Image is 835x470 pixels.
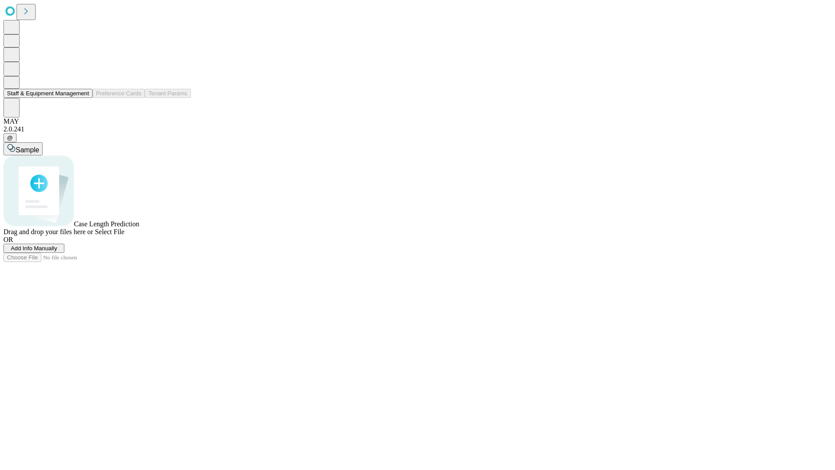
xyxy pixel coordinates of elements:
div: 2.0.241 [3,125,832,133]
button: Tenant Params [145,89,191,98]
span: Sample [16,146,39,154]
div: MAY [3,117,832,125]
button: Sample [3,142,43,155]
button: Preference Cards [93,89,145,98]
button: @ [3,133,17,142]
span: @ [7,134,13,141]
button: Add Info Manually [3,244,64,253]
span: Case Length Prediction [74,220,139,228]
span: Select File [95,228,124,235]
span: OR [3,236,13,243]
span: Drag and drop your files here or [3,228,93,235]
button: Staff & Equipment Management [3,89,93,98]
span: Add Info Manually [11,245,57,252]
